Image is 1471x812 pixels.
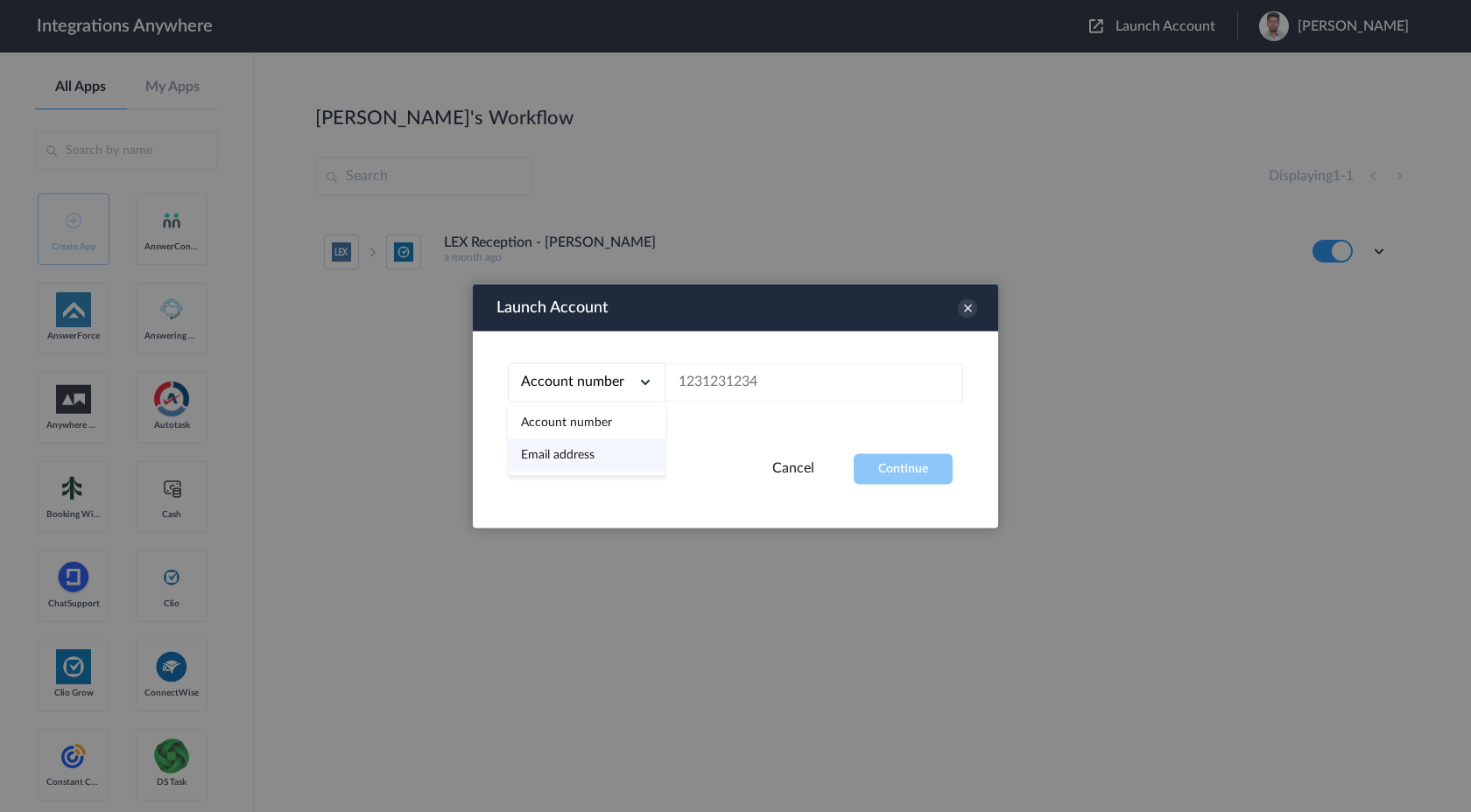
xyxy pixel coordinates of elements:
a: Cancel [772,461,814,475]
a: Email address [521,449,595,461]
input: 1231231234 [665,363,963,402]
h3: Launch Account [496,292,609,324]
span: Account number [521,374,624,388]
button: Continue [854,454,953,485]
a: Account number [521,416,612,429]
